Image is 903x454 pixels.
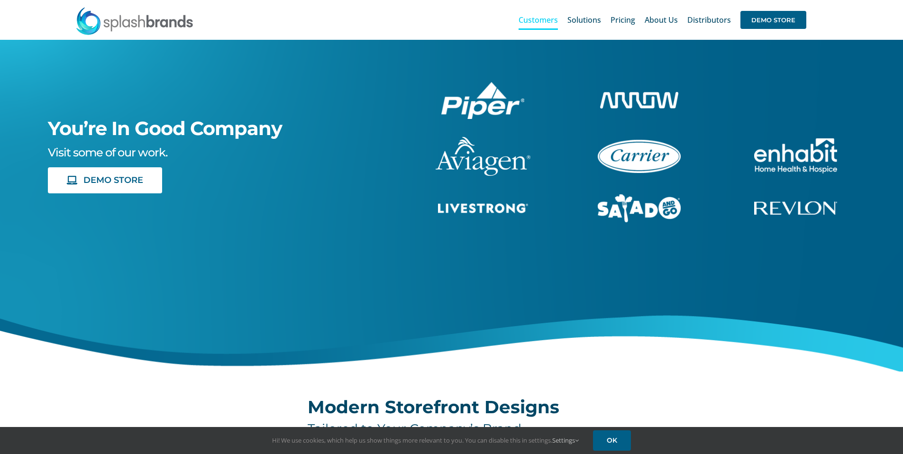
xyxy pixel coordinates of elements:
img: Enhabit Gear Store [754,138,837,173]
a: carrier-1B [598,138,681,149]
a: Pricing [611,5,635,35]
img: Arrow Store [600,92,678,109]
span: Pricing [611,16,635,24]
img: Revlon [754,201,837,215]
span: Visit some of our work. [48,145,167,159]
img: aviagen-1C [436,137,530,176]
a: Customers [519,5,558,35]
span: DEMO STORE [83,175,143,185]
nav: Main Menu [519,5,806,35]
img: Livestrong Store [438,203,528,213]
span: DEMO STORE [740,11,806,29]
span: Distributors [687,16,731,24]
img: Carrier Brand Store [598,140,681,173]
a: Settings [552,436,579,445]
a: enhabit-stacked-white [754,93,837,104]
a: enhabit-stacked-white [754,137,837,147]
img: Salad And Go Store [598,194,681,223]
a: Distributors [687,5,731,35]
span: About Us [645,16,678,24]
a: revlon-flat-white [754,200,837,210]
a: livestrong-5E-website [438,202,528,212]
a: DEMO STORE [48,167,163,193]
a: sng-1C [598,193,681,203]
a: OK [593,430,631,451]
span: Customers [519,16,558,24]
h2: Modern Storefront Designs [308,398,595,417]
a: piper-White [441,81,524,91]
a: arrow-white [600,91,678,101]
img: Piper Pilot Ship [441,82,524,119]
img: I Am Second Store [754,95,837,106]
a: DEMO STORE [740,5,806,35]
img: SplashBrands.com Logo [75,7,194,35]
span: You’re In Good Company [48,117,282,140]
h4: Tailored to Your Company’s Brand [308,421,595,436]
span: Solutions [567,16,601,24]
span: Hi! We use cookies, which help us show things more relevant to you. You can disable this in setti... [272,436,579,445]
